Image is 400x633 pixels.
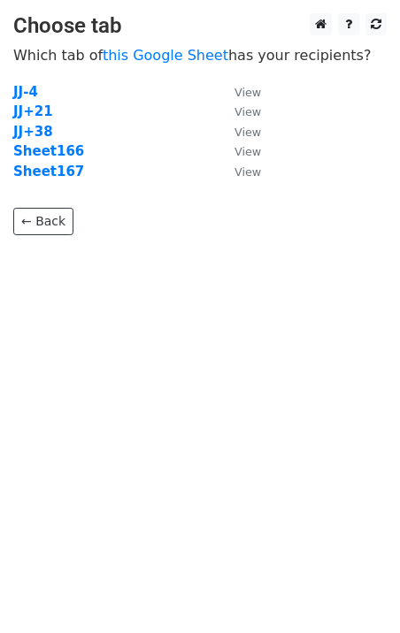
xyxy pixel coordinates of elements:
a: View [217,103,261,119]
iframe: Chat Widget [312,548,400,633]
a: View [217,124,261,140]
p: Which tab of has your recipients? [13,46,387,65]
a: JJ-4 [13,84,38,100]
small: View [235,86,261,99]
small: View [235,165,261,179]
small: View [235,126,261,139]
a: View [217,84,261,100]
a: View [217,164,261,179]
a: ← Back [13,208,73,235]
a: JJ+38 [13,124,53,140]
small: View [235,145,261,158]
h3: Choose tab [13,13,387,39]
a: Sheet166 [13,143,84,159]
a: this Google Sheet [103,47,228,64]
a: Sheet167 [13,164,84,179]
a: JJ+21 [13,103,53,119]
small: View [235,105,261,118]
a: View [217,143,261,159]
